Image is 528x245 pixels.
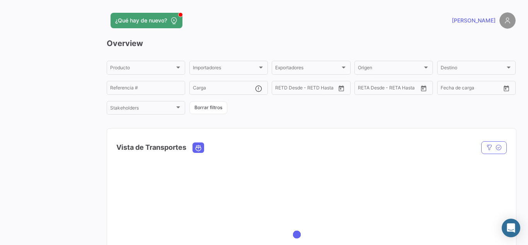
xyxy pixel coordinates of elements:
[441,86,455,92] input: Desde
[377,86,406,92] input: Hasta
[193,66,257,72] span: Importadores
[295,86,323,92] input: Hasta
[110,66,175,72] span: Producto
[336,82,347,94] button: Open calendar
[358,86,372,92] input: Desde
[452,17,496,24] span: [PERSON_NAME]
[193,143,204,152] button: Ocean
[499,12,516,29] img: placeholder-user.png
[502,219,520,237] div: Abrir Intercom Messenger
[441,66,505,72] span: Destino
[358,66,422,72] span: Origen
[115,17,167,24] span: ¿Qué hay de nuevo?
[111,13,182,28] button: ¿Qué hay de nuevo?
[418,82,429,94] button: Open calendar
[116,142,186,153] h4: Vista de Transportes
[107,38,516,49] h3: Overview
[110,106,175,112] span: Stakeholders
[275,86,289,92] input: Desde
[460,86,489,92] input: Hasta
[501,82,512,94] button: Open calendar
[189,101,227,114] button: Borrar filtros
[275,66,340,72] span: Exportadores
